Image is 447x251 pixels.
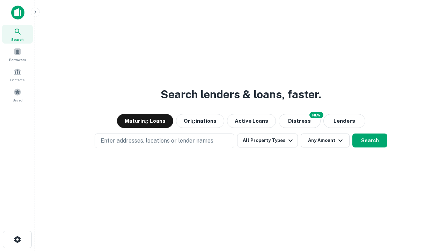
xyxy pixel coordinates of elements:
[10,77,24,83] span: Contacts
[101,137,213,145] p: Enter addresses, locations or lender names
[13,97,23,103] span: Saved
[161,86,321,103] h3: Search lenders & loans, faster.
[11,37,24,42] span: Search
[176,114,224,128] button: Originations
[323,114,365,128] button: Lenders
[412,195,447,229] iframe: Chat Widget
[2,45,33,64] a: Borrowers
[2,85,33,104] a: Saved
[117,114,173,128] button: Maturing Loans
[237,134,298,147] button: All Property Types
[301,134,350,147] button: Any Amount
[2,25,33,44] a: Search
[279,114,321,128] button: Search distressed loans with lien and other non-mortgage details.
[352,134,387,147] button: Search
[2,65,33,84] a: Contacts
[95,134,234,148] button: Enter addresses, locations or lender names
[11,6,24,20] img: capitalize-icon.png
[9,57,26,62] span: Borrowers
[309,112,323,118] div: NEW
[227,114,276,128] button: Active Loans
